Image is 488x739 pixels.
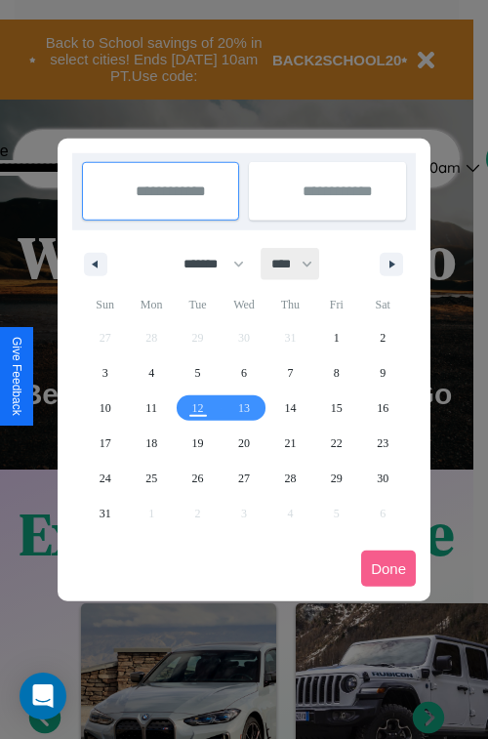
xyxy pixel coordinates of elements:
span: 29 [331,461,343,496]
button: 22 [313,426,359,461]
span: 9 [380,355,386,390]
button: 23 [360,426,406,461]
button: 28 [267,461,313,496]
button: 4 [128,355,174,390]
span: 14 [284,390,296,426]
span: 8 [334,355,340,390]
span: 26 [192,461,204,496]
span: 12 [192,390,204,426]
span: 4 [148,355,154,390]
button: 7 [267,355,313,390]
div: Give Feedback [10,337,23,416]
button: 31 [82,496,128,531]
span: 27 [238,461,250,496]
button: 19 [175,426,221,461]
button: 27 [221,461,266,496]
span: 2 [380,320,386,355]
button: 6 [221,355,266,390]
button: Done [361,551,416,587]
div: Open Intercom Messenger [20,673,66,719]
span: 17 [100,426,111,461]
span: 24 [100,461,111,496]
span: 21 [284,426,296,461]
button: 30 [360,461,406,496]
button: 24 [82,461,128,496]
span: Mon [128,289,174,320]
span: 13 [238,390,250,426]
span: 11 [145,390,157,426]
span: 28 [284,461,296,496]
button: 29 [313,461,359,496]
button: 18 [128,426,174,461]
span: 5 [195,355,201,390]
span: 23 [377,426,388,461]
button: 11 [128,390,174,426]
span: 19 [192,426,204,461]
button: 17 [82,426,128,461]
button: 14 [267,390,313,426]
span: 6 [241,355,247,390]
span: 1 [334,320,340,355]
span: Thu [267,289,313,320]
span: 20 [238,426,250,461]
span: 15 [331,390,343,426]
span: Sat [360,289,406,320]
span: 22 [331,426,343,461]
button: 8 [313,355,359,390]
span: 18 [145,426,157,461]
button: 15 [313,390,359,426]
button: 16 [360,390,406,426]
span: 25 [145,461,157,496]
span: 10 [100,390,111,426]
span: Fri [313,289,359,320]
button: 26 [175,461,221,496]
button: 21 [267,426,313,461]
span: 3 [102,355,108,390]
button: 9 [360,355,406,390]
span: 7 [287,355,293,390]
button: 2 [360,320,406,355]
span: 31 [100,496,111,531]
button: 25 [128,461,174,496]
span: 16 [377,390,388,426]
button: 12 [175,390,221,426]
button: 5 [175,355,221,390]
span: 30 [377,461,388,496]
button: 10 [82,390,128,426]
button: 3 [82,355,128,390]
span: Sun [82,289,128,320]
button: 13 [221,390,266,426]
button: 1 [313,320,359,355]
span: Wed [221,289,266,320]
span: Tue [175,289,221,320]
button: 20 [221,426,266,461]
